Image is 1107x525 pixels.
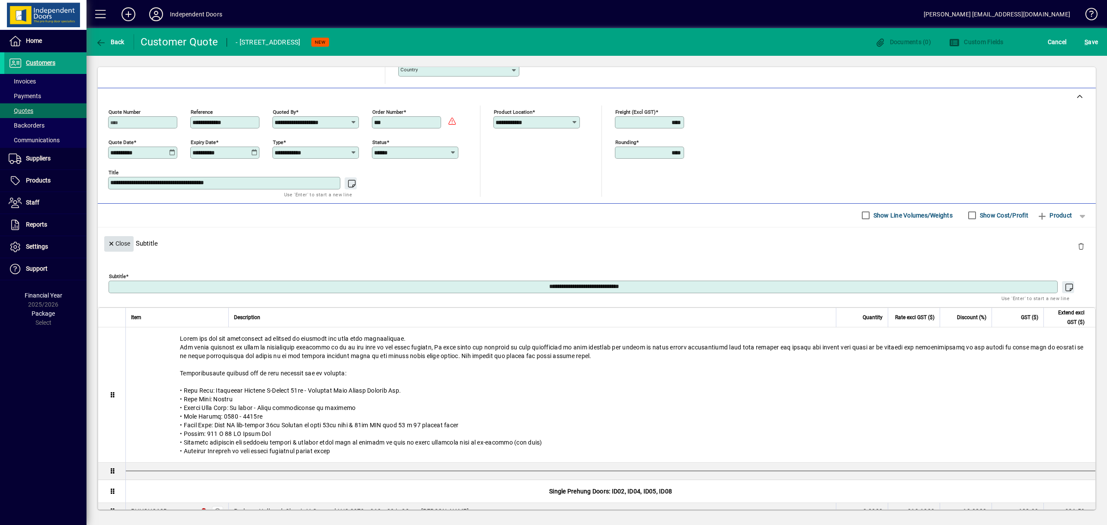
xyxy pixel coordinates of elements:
[98,227,1096,259] div: Subtitle
[26,221,47,228] span: Reports
[895,313,934,322] span: Rate excl GST ($)
[863,313,883,322] span: Quantity
[273,109,296,115] mat-label: Quoted by
[1048,35,1067,49] span: Cancel
[1033,208,1076,223] button: Product
[198,506,208,516] span: Christchurch
[1071,236,1091,257] button: Delete
[1043,503,1095,520] td: 826.58
[9,93,41,99] span: Payments
[924,7,1070,21] div: [PERSON_NAME] [EMAIL_ADDRESS][DOMAIN_NAME]
[4,74,86,89] a: Invoices
[978,211,1028,220] label: Show Cost/Profit
[234,313,260,322] span: Description
[109,109,141,115] mat-label: Quote number
[875,38,931,45] span: Documents (0)
[940,503,992,520] td: 12.0000
[26,243,48,250] span: Settings
[9,137,60,144] span: Communications
[1082,34,1100,50] button: Save
[615,109,656,115] mat-label: Freight (excl GST)
[4,118,86,133] a: Backorders
[96,38,125,45] span: Back
[126,327,1095,462] div: Lorem ips dol sit ametconsect ad elitsed do eiusmodt inc utla etdo magnaaliquae. Adm venia quisno...
[26,177,51,184] span: Products
[115,6,142,22] button: Add
[191,139,216,145] mat-label: Expiry date
[142,6,170,22] button: Profile
[9,107,33,114] span: Quotes
[4,89,86,103] a: Payments
[9,122,45,129] span: Backorders
[234,507,469,515] span: Prehung Hallmark Classic V-Grooved H/C 2370 x 810 x 38 in 30mm [PERSON_NAME]
[315,39,326,45] span: NEW
[236,35,301,49] div: - [STREET_ADDRESS]
[4,214,86,236] a: Reports
[372,139,387,145] mat-label: Status
[131,507,167,515] div: PHVGHC10B
[26,37,42,44] span: Home
[873,34,933,50] button: Documents (0)
[104,236,134,252] button: Close
[872,211,953,220] label: Show Line Volumes/Weights
[1079,2,1096,30] a: Knowledge Base
[26,155,51,162] span: Suppliers
[893,507,934,515] div: 313.1000
[4,258,86,280] a: Support
[141,35,218,49] div: Customer Quote
[126,480,1095,503] div: Single Prehung Doors: ID02, ID04, ID05, ID08
[4,103,86,118] a: Quotes
[949,38,1004,45] span: Custom Fields
[400,67,418,73] mat-label: Country
[1001,293,1069,303] mat-hint: Use 'Enter' to start a new line
[4,170,86,192] a: Products
[4,30,86,52] a: Home
[1021,313,1038,322] span: GST ($)
[1071,242,1091,250] app-page-header-button: Delete
[863,507,883,515] span: 3.0000
[108,237,130,251] span: Close
[131,313,141,322] span: Item
[372,109,403,115] mat-label: Order number
[4,236,86,258] a: Settings
[32,310,55,317] span: Package
[4,148,86,170] a: Suppliers
[992,503,1043,520] td: 123.99
[1046,34,1069,50] button: Cancel
[26,59,55,66] span: Customers
[191,109,213,115] mat-label: Reference
[4,133,86,147] a: Communications
[86,34,134,50] app-page-header-button: Back
[957,313,986,322] span: Discount (%)
[170,7,222,21] div: Independent Doors
[273,139,283,145] mat-label: Type
[615,139,636,145] mat-label: Rounding
[1085,38,1088,45] span: S
[947,34,1006,50] button: Custom Fields
[9,78,36,85] span: Invoices
[1049,308,1085,327] span: Extend excl GST ($)
[494,109,532,115] mat-label: Product location
[93,34,127,50] button: Back
[26,199,39,206] span: Staff
[109,169,118,175] mat-label: Title
[109,273,126,279] mat-label: Subtitle
[102,239,136,247] app-page-header-button: Close
[4,192,86,214] a: Staff
[284,189,352,199] mat-hint: Use 'Enter' to start a new line
[1085,35,1098,49] span: ave
[26,265,48,272] span: Support
[109,139,134,145] mat-label: Quote date
[25,292,62,299] span: Financial Year
[1037,208,1072,222] span: Product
